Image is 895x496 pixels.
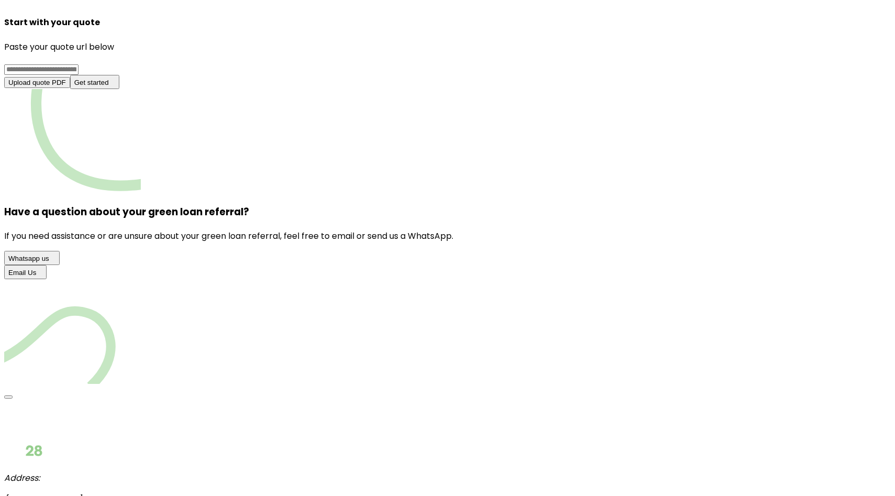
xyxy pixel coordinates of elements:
button: Close [4,395,13,399]
h3: Have a question about your green loan referral? [4,204,891,219]
span: Email Us [8,269,36,277]
h4: Start with your quote [4,16,891,29]
p: Address: [4,471,891,484]
button: Email Us [4,265,47,279]
p: Paste your quote url below [4,40,891,53]
span: Whatsapp us [8,255,49,262]
img: vector [4,89,141,191]
button: Whatsapp us [4,251,60,265]
button: Upload quote PDF [4,77,70,88]
img: vector [4,279,116,384]
span: Get started [74,79,109,86]
p: If you need assistance or are unsure about your green loan referral, feel free to email or send u... [4,229,891,243]
span: Upload quote PDF [8,79,66,86]
button: Get started [70,75,119,89]
img: 28Watt [4,438,77,459]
